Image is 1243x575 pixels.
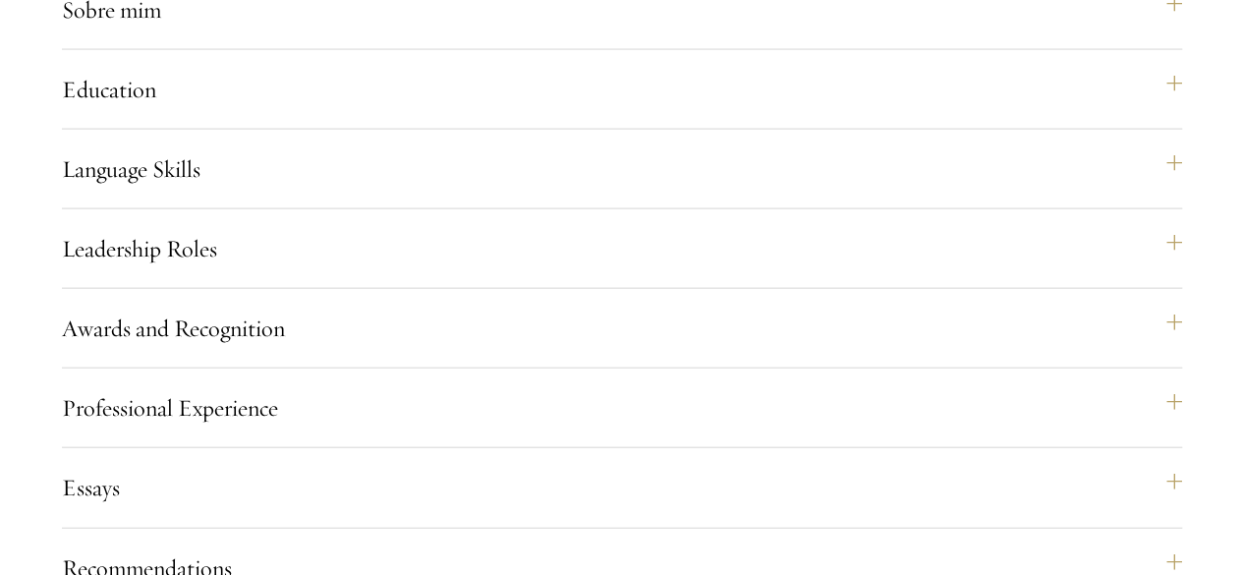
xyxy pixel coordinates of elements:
button: Awards and Recognition [62,305,1182,352]
button: Leadership Roles [62,225,1182,272]
button: Education [62,66,1182,113]
button: Language Skills [62,145,1182,193]
button: Essays [62,464,1182,511]
button: Professional Experience [62,384,1182,431]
